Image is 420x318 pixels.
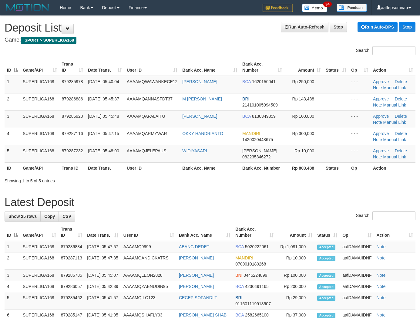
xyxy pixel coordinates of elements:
a: Approve [373,96,389,101]
span: [DATE] 05:45:48 [88,114,119,119]
span: 879286920 [62,114,83,119]
a: [PERSON_NAME] [179,255,214,260]
img: MOTION_logo.png [5,3,51,12]
span: Accepted [317,256,335,261]
td: Rp 29,009 [276,292,315,310]
th: User ID [124,162,180,174]
span: Rp 250,000 [292,79,314,84]
h1: Latest Deposit [5,196,415,208]
th: Amount: activate to sort column ascending [276,224,315,241]
th: Op [349,162,371,174]
a: Manual Link [383,85,406,90]
td: SUPERLIGA168 [20,93,59,110]
span: 879287232 [62,148,83,153]
span: Copy 0700010180268 to clipboard [235,262,266,266]
img: Feedback.jpg [263,4,293,12]
td: AAAAMQZAENUDIN95 [121,281,176,292]
span: BCA [235,313,244,317]
td: - - - [349,93,371,110]
td: [DATE] 05:42:39 [85,281,121,292]
th: Bank Acc. Name [180,162,240,174]
span: [DATE] 05:47:15 [88,131,119,136]
th: Op: activate to sort column ascending [349,59,371,76]
span: BCA [235,244,244,249]
a: Manual Link [383,154,406,159]
span: AAAAMQANNASFDT37 [127,96,173,101]
a: M [PERSON_NAME] [182,96,222,101]
td: 5 [5,292,20,310]
td: 879285462 [59,292,85,310]
td: - - - [349,128,371,145]
span: Copy 2582665100 to clipboard [245,313,269,317]
span: 34 [323,2,331,7]
th: Rp 803.488 [284,162,323,174]
th: Bank Acc. Name: activate to sort column ascending [176,224,233,241]
span: 879285978 [62,79,83,84]
span: Copy 1620150041 to clipboard [252,79,276,84]
th: Game/API [20,162,59,174]
th: Action: activate to sort column ascending [371,59,415,76]
span: Rp 100,000 [292,114,314,119]
span: Rp 300,000 [292,131,314,136]
a: Note [377,295,386,300]
a: Note [377,273,386,278]
a: [PERSON_NAME] SHAB [179,313,227,317]
td: AAAAMQLEON2828 [121,270,176,281]
span: ISPORT > SUPERLIGA168 [21,37,76,44]
span: Copy 011601119918507 to clipboard [235,301,271,306]
span: Accepted [317,245,335,250]
th: Date Trans. [86,162,124,174]
span: Copy 4230491165 to clipboard [245,284,269,289]
span: [DATE] 05:40:04 [88,79,119,84]
a: Run Auto-Refresh [281,22,328,32]
td: aafDAMAIIDNF [340,270,374,281]
th: Bank Acc. Number: activate to sort column ascending [233,224,276,241]
span: 879287116 [62,131,83,136]
th: Trans ID: activate to sort column ascending [59,59,86,76]
th: Date Trans.: activate to sort column ascending [85,224,121,241]
span: Accepted [317,284,335,289]
span: AAAAMQAPALAITU [127,114,165,119]
a: Stop [330,22,347,32]
td: 4 [5,128,20,145]
td: SUPERLIGA168 [20,76,59,93]
a: CSV [59,211,75,222]
td: SUPERLIGA168 [20,110,59,128]
a: [PERSON_NAME] [179,273,214,278]
td: SUPERLIGA168 [20,292,59,310]
a: Note [373,85,382,90]
span: Copy 082235346272 to clipboard [242,154,270,159]
span: Copy 214101005994509 to clipboard [242,103,278,107]
a: Note [373,137,382,142]
a: Manual Link [383,103,406,107]
th: Game/API: activate to sort column ascending [20,224,59,241]
th: Action: activate to sort column ascending [374,224,415,241]
a: Approve [373,114,389,119]
span: AAAAMQARMYWAR [127,131,167,136]
a: Approve [373,79,389,84]
th: Status [323,162,349,174]
a: Note [377,284,386,289]
td: AAAAMQ9999 [121,241,176,252]
span: 879286886 [62,96,83,101]
a: Delete [395,131,407,136]
th: Bank Acc. Number [240,162,284,174]
span: Copy 0445224899 to clipboard [244,273,267,278]
a: Approve [373,131,389,136]
a: Manual Link [383,120,406,125]
td: - - - [349,110,371,128]
a: OKKY HANDRIANTO [182,131,223,136]
td: Rp 1,081,000 [276,241,315,252]
a: Delete [395,96,407,101]
a: [PERSON_NAME] [179,284,214,289]
td: - - - [349,145,371,162]
th: Game/API: activate to sort column ascending [20,59,59,76]
label: Search: [356,211,415,220]
td: SUPERLIGA168 [20,145,59,162]
span: Accepted [317,296,335,301]
td: 879286785 [59,270,85,281]
td: SUPERLIGA168 [20,270,59,281]
span: Rp 10,000 [294,148,314,153]
div: Showing 1 to 5 of 5 entries [5,175,170,184]
span: BCA [242,114,251,119]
